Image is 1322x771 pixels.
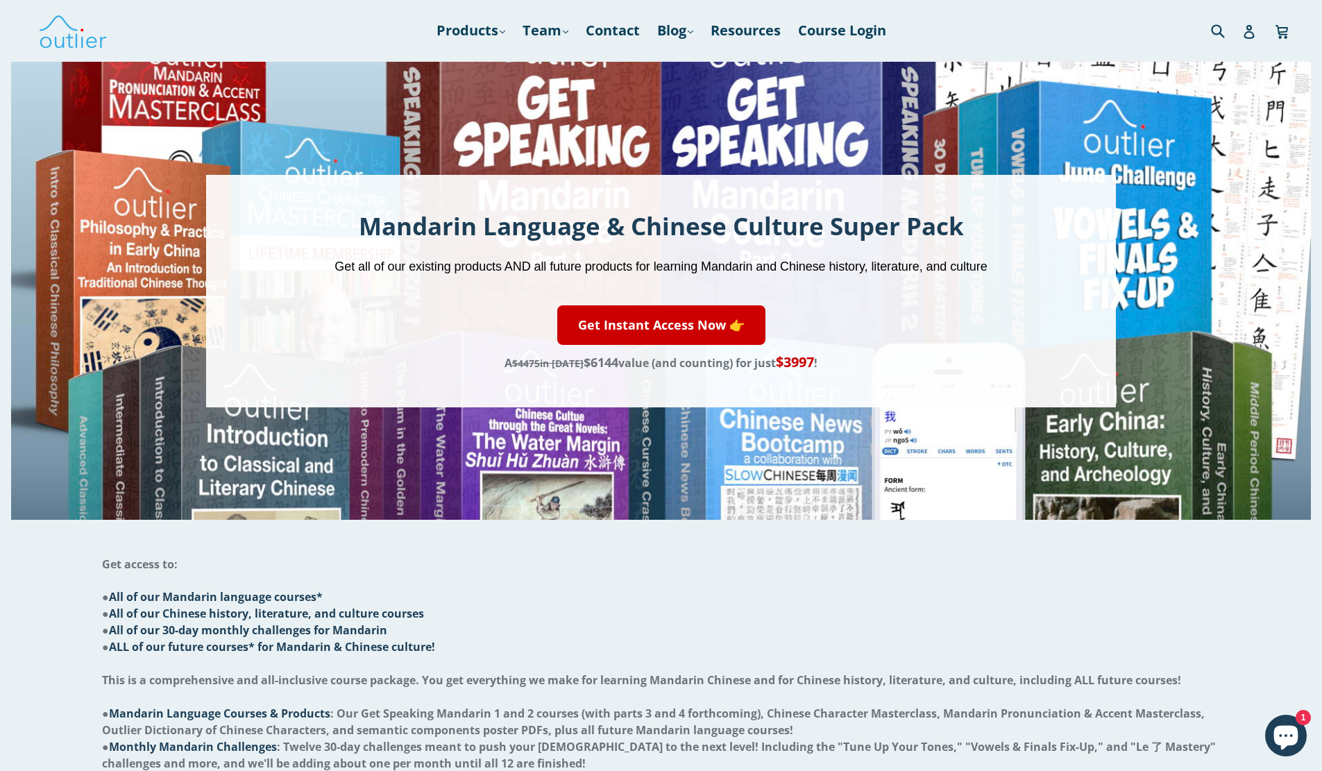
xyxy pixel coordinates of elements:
[650,18,700,43] a: Blog
[334,260,987,273] span: Get all of our existing products AND all future products for learning Mandarin and Chinese histor...
[430,18,512,43] a: Products
[109,589,323,604] span: All of our Mandarin language courses*
[109,639,435,654] span: ALL of our future courses* for Mandarin & Chinese culture!
[102,639,435,654] span: ●
[102,739,1216,771] span: ● : Twelve 30-day challenges meant to push your [DEMOGRAPHIC_DATA] to the next level! Including t...
[333,210,988,242] h1: Mandarin Language & Chinese Culture Super Pack
[1207,16,1246,44] input: Search
[516,18,575,43] a: Team
[102,706,1205,738] span: ● : Our Get Speaking Mandarin 1 and 2 courses (with parts 3 and 4 forthcoming), Chinese Character...
[776,353,814,371] span: $3997
[512,357,540,370] span: $4475
[109,739,277,754] span: Monthly Mandarin Challenges
[557,305,765,345] a: Get Instant Access Now 👉
[102,557,178,572] span: Get access to:
[505,355,817,371] span: A value (and counting) for just !
[584,354,618,371] span: $6144
[1261,715,1311,760] inbox-online-store-chat: Shopify online store chat
[791,18,893,43] a: Course Login
[38,10,108,51] img: Outlier Linguistics
[102,622,387,638] span: ●
[102,672,1181,688] span: This is a comprehensive and all-inclusive course package. You get everything we make for learning...
[512,357,584,370] s: in [DATE]
[102,589,323,604] span: ●
[109,606,424,621] span: All of our Chinese history, literature, and culture courses
[579,18,647,43] a: Contact
[109,706,330,721] span: Mandarin Language Courses & Products
[102,606,424,621] span: ●
[109,622,387,638] span: All of our 30-day monthly challenges for Mandarin
[704,18,788,43] a: Resources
